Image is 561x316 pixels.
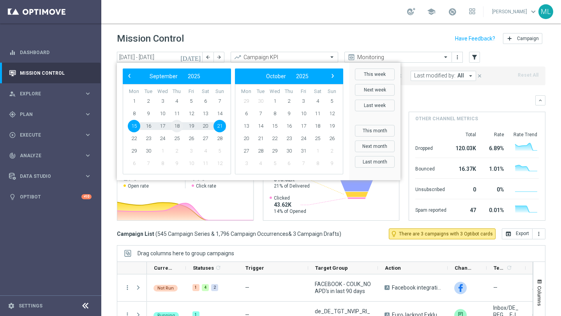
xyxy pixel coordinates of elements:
[20,133,84,137] span: Execute
[213,157,226,170] span: 12
[9,49,92,56] button: equalizer Dashboard
[180,54,201,61] i: [DATE]
[390,230,397,237] i: lightbulb_outline
[513,132,539,138] div: Rate Trend
[297,95,310,107] span: 3
[385,265,401,271] span: Action
[198,88,213,95] th: weekday
[261,71,291,81] button: October
[142,120,155,132] span: 16
[199,132,212,145] span: 27
[427,7,436,16] span: school
[156,95,169,107] span: 3
[536,286,543,306] span: Columns
[311,132,324,145] span: 25
[9,173,92,179] div: Data Studio keyboard_arrow_right
[505,231,512,237] i: open_in_browser
[297,157,310,170] span: 7
[183,71,205,81] button: 2025
[155,88,170,95] th: weekday
[311,120,324,132] span: 18
[288,231,292,237] span: &
[142,145,155,157] span: 30
[156,120,169,132] span: 17
[117,52,203,63] input: Select date range
[283,132,295,145] span: 23
[529,7,538,16] span: keyboard_arrow_down
[124,284,131,291] i: more_vert
[533,228,545,239] button: more_vert
[171,95,183,107] span: 4
[454,282,467,294] img: Facebook Custom Audience
[254,95,267,107] span: 30
[9,132,16,139] i: play_circle_outline
[9,132,92,138] div: play_circle_outline Execute keyboard_arrow_right
[9,63,92,83] div: Mission Control
[254,120,267,132] span: 14
[128,95,140,107] span: 1
[315,281,371,295] span: FACEBOOK - COUK_NO APD's in last 90 days
[355,84,395,96] button: Next week
[196,183,216,189] span: Click rate
[155,230,157,237] span: (
[20,186,81,207] a: Optibot
[327,71,337,81] button: ›
[240,145,252,157] span: 27
[117,274,147,302] div: Press SPACE to select this row.
[297,145,310,157] span: 31
[20,91,84,96] span: Explore
[385,285,390,290] span: A
[205,54,211,60] i: arrow_back
[268,88,282,95] th: weekday
[9,193,16,200] i: lightbulb
[454,54,460,60] i: more_vert
[171,120,183,132] span: 18
[326,107,338,120] span: 12
[213,52,224,63] button: arrow_forward
[471,54,478,61] i: filter_alt
[291,71,314,81] button: 2025
[215,265,221,271] i: refresh
[245,265,264,271] span: Trigger
[199,107,212,120] span: 13
[326,132,338,145] span: 26
[9,153,92,159] div: track_changes Analyze keyboard_arrow_right
[296,73,309,79] span: 2025
[19,304,42,308] a: Settings
[485,162,504,174] div: 1.01%
[389,228,496,239] button: lightbulb_outline There are 3 campaigns with 3 Optibot cards
[494,265,505,271] span: Templates
[84,111,92,118] i: keyboard_arrow_right
[117,63,400,180] bs-daterangepicker-container: calendar
[9,111,92,118] div: gps_fixed Plan keyboard_arrow_right
[199,120,212,132] span: 20
[9,111,84,118] div: Plan
[156,157,169,170] span: 8
[355,68,395,80] button: This week
[283,107,295,120] span: 9
[9,111,16,118] i: gps_fixed
[81,194,92,199] div: +10
[213,132,226,145] span: 28
[268,132,281,145] span: 22
[9,70,92,76] button: Mission Control
[20,42,92,63] a: Dashboard
[179,52,203,63] button: [DATE]
[310,88,325,95] th: weekday
[8,302,15,309] i: settings
[240,107,252,120] span: 6
[142,132,155,145] span: 23
[117,230,341,237] h3: Campaign List
[185,95,198,107] span: 5
[128,183,149,189] span: Open rate
[476,72,483,80] button: close
[234,53,242,61] i: trending_up
[213,145,226,157] span: 5
[485,183,504,195] div: 0%
[505,263,512,272] span: Calculate column
[355,156,395,168] button: Last month
[128,145,140,157] span: 29
[128,157,140,170] span: 6
[9,91,92,97] div: person_search Explore keyboard_arrow_right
